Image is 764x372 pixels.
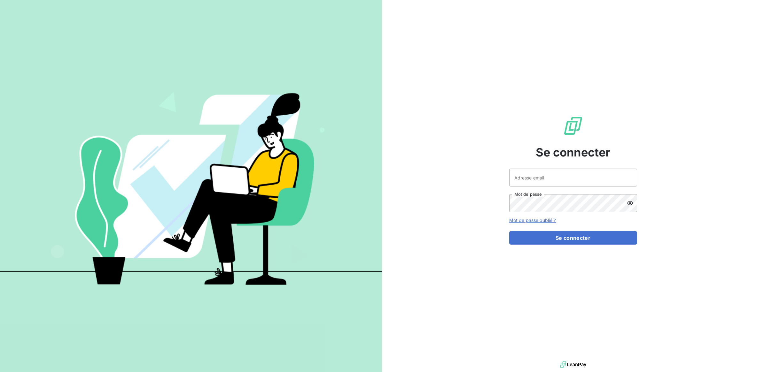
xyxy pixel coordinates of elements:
[509,231,637,245] button: Se connecter
[509,169,637,186] input: placeholder
[509,217,556,223] a: Mot de passe oublié ?
[563,116,583,136] img: Logo LeanPay
[560,360,586,369] img: logo
[536,144,611,161] span: Se connecter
